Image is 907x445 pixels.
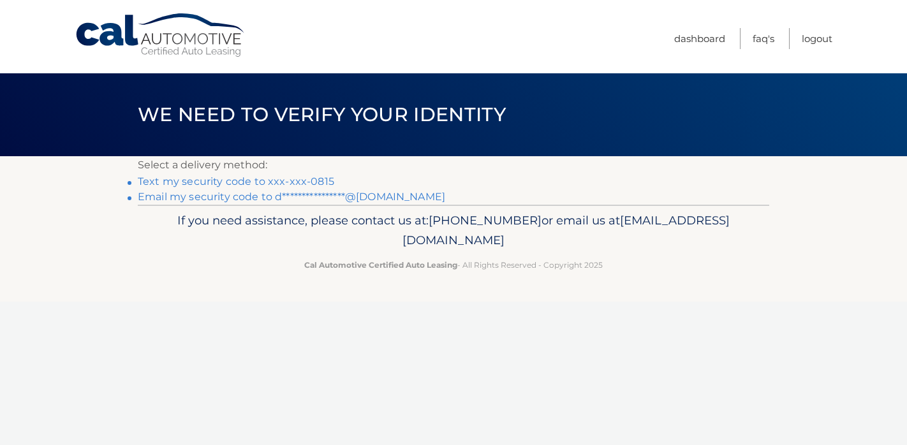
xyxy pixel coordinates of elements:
span: [PHONE_NUMBER] [429,213,542,228]
a: Text my security code to xxx-xxx-0815 [138,175,334,187]
p: - All Rights Reserved - Copyright 2025 [146,258,761,272]
a: Cal Automotive [75,13,247,58]
strong: Cal Automotive Certified Auto Leasing [304,260,457,270]
a: Dashboard [674,28,725,49]
a: FAQ's [753,28,774,49]
a: Logout [802,28,832,49]
span: We need to verify your identity [138,103,506,126]
p: If you need assistance, please contact us at: or email us at [146,210,761,251]
p: Select a delivery method: [138,156,769,174]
